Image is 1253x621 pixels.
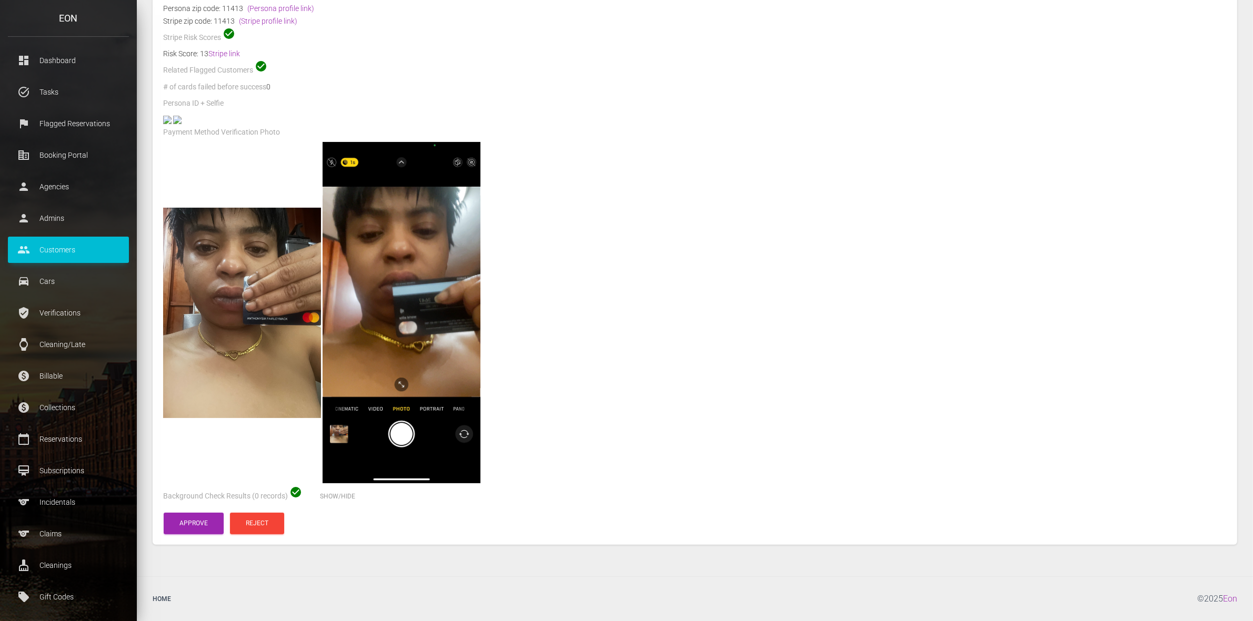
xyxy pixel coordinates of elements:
span: check_circle [223,27,235,40]
img: IMG_5628.jpg [163,208,321,418]
a: cleaning_services Cleanings [8,552,129,578]
p: Cars [16,273,121,289]
button: Show/Hide [304,486,371,507]
span: check_circle [255,60,267,73]
p: Gift Codes [16,589,121,605]
a: person Admins [8,205,129,231]
a: sports Incidentals [8,489,129,515]
a: (Persona profile link) [247,4,314,13]
p: Cleaning/Late [16,337,121,352]
a: watch Cleaning/Late [8,331,129,358]
label: Background Check Results (0 records) [163,491,288,502]
div: Stripe zip code: 11413 [163,15,1227,27]
span: check_circle [289,486,302,498]
label: Payment Method Verification Photo [163,127,280,138]
p: Collections [16,400,121,415]
div: Risk Score: 13 [163,47,1227,60]
a: dashboard Dashboard [8,47,129,74]
a: task_alt Tasks [8,79,129,105]
a: local_offer Gift Codes [8,584,129,610]
a: people Customers [8,237,129,263]
label: Stripe Risk Scores [163,33,221,43]
p: Subscriptions [16,463,121,479]
p: Agencies [16,179,121,195]
a: paid Billable [8,363,129,389]
a: card_membership Subscriptions [8,457,129,484]
p: Booking Portal [16,147,121,163]
label: Related Flagged Customers [163,65,253,76]
div: © 2025 [1197,585,1245,613]
p: Billable [16,368,121,384]
div: 0 [155,80,1235,97]
label: # of cards failed before success [163,82,266,93]
p: Admins [16,210,121,226]
a: drive_eta Cars [8,268,129,294]
p: Tasks [16,84,121,100]
img: IMG_5629.png [323,142,480,483]
a: (Stripe profile link) [239,17,297,25]
p: Reservations [16,431,121,447]
p: Claims [16,526,121,542]
img: 9bbd40-legacy-shared-us-central1%2Fselfiefile%2Fimage%2F917317262%2Fshrine_processed%2F85a77ee3be... [173,116,182,124]
div: Persona zip code: 11413 [163,2,1227,15]
p: Customers [16,242,121,258]
p: Verifications [16,305,121,321]
img: base-dl-front-photo.jpg [163,116,172,124]
a: sports Claims [8,521,129,547]
a: calendar_today Reservations [8,426,129,452]
a: Stripe link [208,49,240,58]
p: Flagged Reservations [16,116,121,131]
a: person Agencies [8,174,129,200]
a: flag Flagged Reservations [8,110,129,137]
p: Cleanings [16,557,121,573]
a: paid Collections [8,394,129,421]
p: Dashboard [16,53,121,68]
button: Reject [230,513,284,534]
label: Persona ID + Selfie [163,98,224,109]
p: Incidentals [16,494,121,510]
a: corporate_fare Booking Portal [8,142,129,168]
a: Eon [1223,594,1237,604]
a: Home [145,585,179,613]
a: verified_user Verifications [8,300,129,326]
button: Approve [164,513,224,534]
